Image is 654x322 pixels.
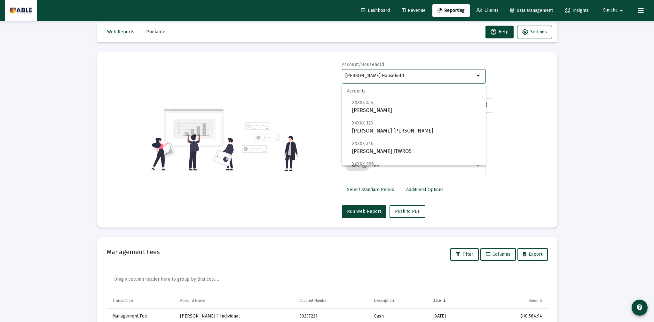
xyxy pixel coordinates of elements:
div: Description [374,298,394,303]
span: Export [523,252,542,257]
span: Insights [565,8,589,13]
mat-chip: Fees [345,161,370,171]
div: Drag a column header here to group by that column [114,274,219,285]
td: Column Account Number [295,293,369,309]
button: Simcha [595,4,633,17]
button: Columns [480,248,516,261]
span: Revenue [402,8,426,13]
span: XXXXX 354 [352,100,373,105]
span: Additional Options [406,187,444,192]
a: Insights [560,4,594,17]
mat-icon: arrow_drop_down [618,4,625,17]
span: Web Reports [107,29,134,35]
span: XXXXX 346 [352,141,374,146]
span: Printable [146,29,165,35]
span: Dashboard [361,8,390,13]
div: Amount [529,298,542,303]
span: Push to PDF [395,209,420,214]
a: Reporting [432,4,470,17]
span: XXXXX 906 [352,161,374,167]
a: Data Management [505,4,558,17]
div: Account Name [180,298,205,303]
mat-icon: arrow_drop_down [475,72,483,80]
span: Settings [530,29,547,35]
span: [PERSON_NAME] JTWROS [352,140,481,155]
div: Transaction [112,298,133,303]
a: Revenue [397,4,431,17]
span: Data Management [510,8,553,13]
button: Settings [517,26,552,38]
td: Column Date [428,293,470,309]
td: Column Account Name [176,293,295,309]
img: reporting [150,108,238,171]
img: Dashboard [10,4,32,17]
mat-icon: contact_support [636,304,643,311]
label: Account/Household [342,62,384,67]
button: Push to PDF [390,205,425,218]
img: reporting-alt [242,122,298,171]
span: [PERSON_NAME] [352,99,481,114]
mat-icon: cancel [361,163,367,169]
span: Accounts [342,84,486,99]
td: Column Description [370,293,428,309]
span: XXXXX 123 [352,120,373,126]
a: Dashboard [356,4,395,17]
button: Export [517,248,548,261]
mat-icon: arrow_drop_down [475,162,483,170]
span: Help [491,29,508,35]
a: Clients [471,4,504,17]
button: Help [485,26,514,38]
span: Run Web Report [347,209,381,214]
span: Reporting [437,8,465,13]
span: Columns [486,252,510,257]
button: Run Web Report [342,205,386,218]
div: Data grid toolbar [114,269,543,293]
button: Web Reports [102,26,139,38]
span: Filter [456,252,473,257]
button: Filter [450,248,479,261]
span: Select Standard Period [347,187,394,192]
div: $10,564.94 [474,313,542,319]
td: Column Amount [470,293,548,309]
div: Account Number [299,298,328,303]
span: Simcha [603,8,618,13]
span: [PERSON_NAME] LTC Account Individual [352,160,481,176]
button: Printable [141,26,170,38]
mat-chip-list: Selection [345,159,475,172]
td: Column Transaction [106,293,176,309]
h2: Management Fees [106,247,160,257]
span: [PERSON_NAME] [PERSON_NAME] [352,119,481,135]
input: Search or select an account or household [345,73,475,78]
span: Clients [477,8,499,13]
div: Date [433,298,441,303]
